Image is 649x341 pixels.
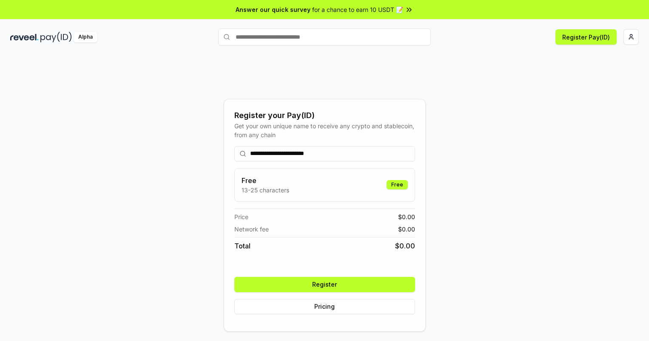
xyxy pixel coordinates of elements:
[234,299,415,314] button: Pricing
[242,186,289,194] p: 13-25 characters
[398,225,415,234] span: $ 0.00
[398,212,415,221] span: $ 0.00
[234,225,269,234] span: Network fee
[234,212,248,221] span: Price
[234,110,415,121] div: Register your Pay(ID)
[395,241,415,251] span: $ 0.00
[236,5,310,14] span: Answer our quick survey
[387,180,408,189] div: Free
[234,241,250,251] span: Total
[40,32,72,42] img: pay_id
[234,121,415,139] div: Get your own unique name to receive any crypto and stablecoin, from any chain
[234,277,415,292] button: Register
[74,32,97,42] div: Alpha
[312,5,403,14] span: for a chance to earn 10 USDT 📝
[10,32,39,42] img: reveel_dark
[555,29,617,45] button: Register Pay(ID)
[242,175,289,186] h3: Free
